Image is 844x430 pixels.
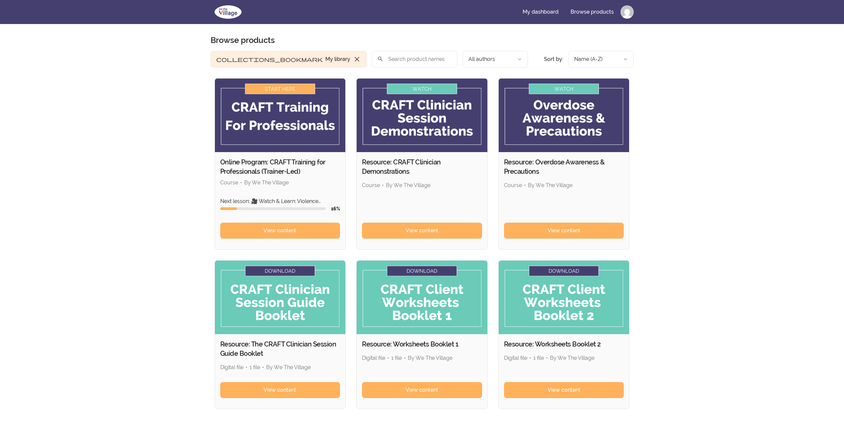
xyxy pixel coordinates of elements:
span: • [404,355,406,361]
button: Filter by author [463,51,528,68]
span: View content [263,227,296,235]
span: View content [548,386,581,394]
span: View content [406,227,438,235]
span: • [387,355,389,361]
span: • [524,182,526,188]
span: Course [362,182,380,188]
span: By We The Village [266,364,311,370]
h2: Resource: Worksheets Booklet 2 [504,339,624,349]
span: collections_bookmark [216,55,323,63]
img: Product image for Resource: Worksheets Booklet 1 [357,261,487,334]
span: View content [406,386,438,394]
span: 16 % [331,206,340,211]
span: By We The Village [408,355,452,361]
a: View content [362,382,482,398]
span: Digital file [362,355,385,361]
a: View content [504,382,624,398]
span: • [382,182,384,188]
p: Next lesson: 🎥 Watch & Learn: Violence Precautions [220,197,340,205]
span: Course [504,182,522,188]
img: We The Village logo [211,4,246,20]
input: Search product names [372,51,457,68]
img: Product image for Resource: Worksheets Booklet 2 [499,261,629,334]
h2: Resource: CRAFT Clinician Demonstrations [362,157,482,176]
a: View content [220,382,340,398]
span: 1 file [250,364,260,370]
h2: Online Program: CRAFT Training for Professionals (Trainer-Led) [220,157,340,176]
a: View content [362,223,482,239]
h2: Resource: The CRAFT Clinician Session Guide Booklet [220,339,340,358]
img: Product image for Resource: Overdose Awareness & Precautions [499,79,629,152]
span: By We The Village [244,179,289,186]
span: • [246,364,248,370]
span: search [377,54,383,64]
h2: Browse products [211,35,275,46]
span: Course [220,179,238,186]
button: Filter by My library [211,51,367,68]
span: 1 file [391,355,402,361]
span: By We The Village [528,182,573,188]
img: Profile image for Lakin [620,5,634,19]
img: Product image for Resource: CRAFT Clinician Demonstrations [357,79,487,152]
a: View content [504,223,624,239]
span: Digital file [504,355,527,361]
a: View content [220,223,340,239]
a: Browse products [565,4,619,20]
span: By We The Village [386,182,430,188]
span: • [546,355,548,361]
h2: Resource: Overdose Awareness & Precautions [504,157,624,176]
span: • [240,179,242,186]
span: Sort by: [544,56,563,62]
span: Digital file [220,364,244,370]
span: View content [548,227,581,235]
a: My dashboard [517,4,564,20]
div: Course progress [220,207,326,210]
button: Product sort options [569,51,634,68]
img: Product image for Online Program: CRAFT Training for Professionals (Trainer-Led) [215,79,346,152]
img: Product image for Resource: The CRAFT Clinician Session Guide Booklet [215,261,346,334]
nav: Main [517,4,634,20]
span: • [529,355,531,361]
span: By We The Village [550,355,594,361]
h2: Resource: Worksheets Booklet 1 [362,339,482,349]
span: close [353,55,361,63]
span: View content [263,386,296,394]
span: • [262,364,264,370]
span: 1 file [533,355,544,361]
